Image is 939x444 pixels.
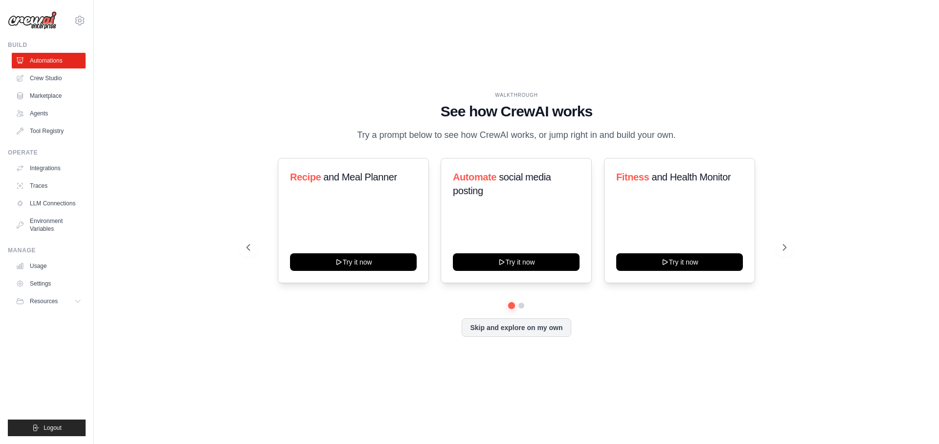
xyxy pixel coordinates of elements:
[12,53,86,68] a: Automations
[246,103,786,120] h1: See how CrewAI works
[12,70,86,86] a: Crew Studio
[323,172,397,182] span: and Meal Planner
[8,149,86,156] div: Operate
[8,420,86,436] button: Logout
[246,91,786,99] div: WALKTHROUGH
[290,253,417,271] button: Try it now
[12,88,86,104] a: Marketplace
[12,258,86,274] a: Usage
[616,172,649,182] span: Fitness
[8,41,86,49] div: Build
[12,106,86,121] a: Agents
[453,253,580,271] button: Try it now
[462,318,571,337] button: Skip and explore on my own
[12,123,86,139] a: Tool Registry
[12,196,86,211] a: LLM Connections
[453,172,551,196] span: social media posting
[352,128,681,142] p: Try a prompt below to see how CrewAI works, or jump right in and build your own.
[30,297,58,305] span: Resources
[890,397,939,444] iframe: Chat Widget
[12,178,86,194] a: Traces
[453,172,496,182] span: Automate
[12,276,86,291] a: Settings
[8,246,86,254] div: Manage
[651,172,731,182] span: and Health Monitor
[8,11,57,30] img: Logo
[290,172,321,182] span: Recipe
[12,160,86,176] a: Integrations
[44,424,62,432] span: Logout
[616,253,743,271] button: Try it now
[12,293,86,309] button: Resources
[12,213,86,237] a: Environment Variables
